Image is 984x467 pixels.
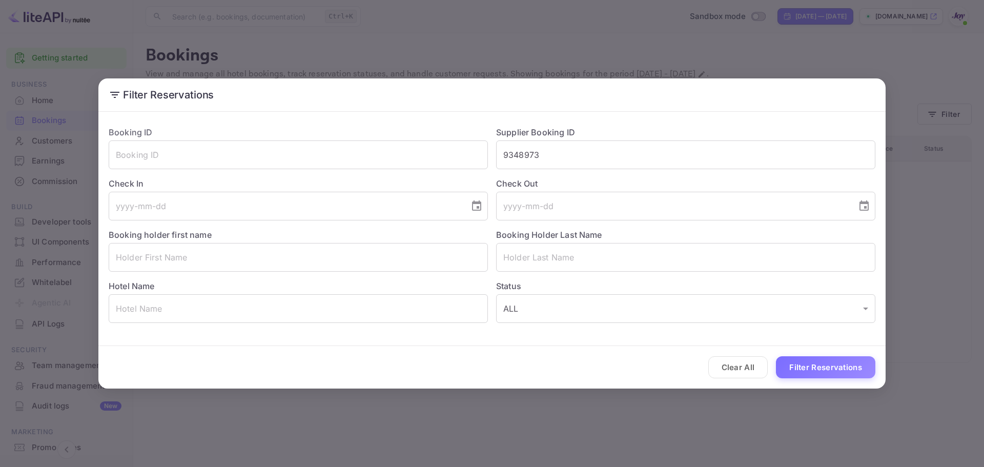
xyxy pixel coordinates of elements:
[109,127,153,137] label: Booking ID
[109,243,488,272] input: Holder First Name
[496,280,875,292] label: Status
[109,230,212,240] label: Booking holder first name
[109,192,462,220] input: yyyy-mm-dd
[109,281,155,291] label: Hotel Name
[109,140,488,169] input: Booking ID
[496,192,850,220] input: yyyy-mm-dd
[496,243,875,272] input: Holder Last Name
[109,294,488,323] input: Hotel Name
[109,177,488,190] label: Check In
[776,356,875,378] button: Filter Reservations
[496,294,875,323] div: ALL
[496,140,875,169] input: Supplier Booking ID
[708,356,768,378] button: Clear All
[854,196,874,216] button: Choose date
[98,78,886,111] h2: Filter Reservations
[496,177,875,190] label: Check Out
[496,230,602,240] label: Booking Holder Last Name
[496,127,575,137] label: Supplier Booking ID
[466,196,487,216] button: Choose date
